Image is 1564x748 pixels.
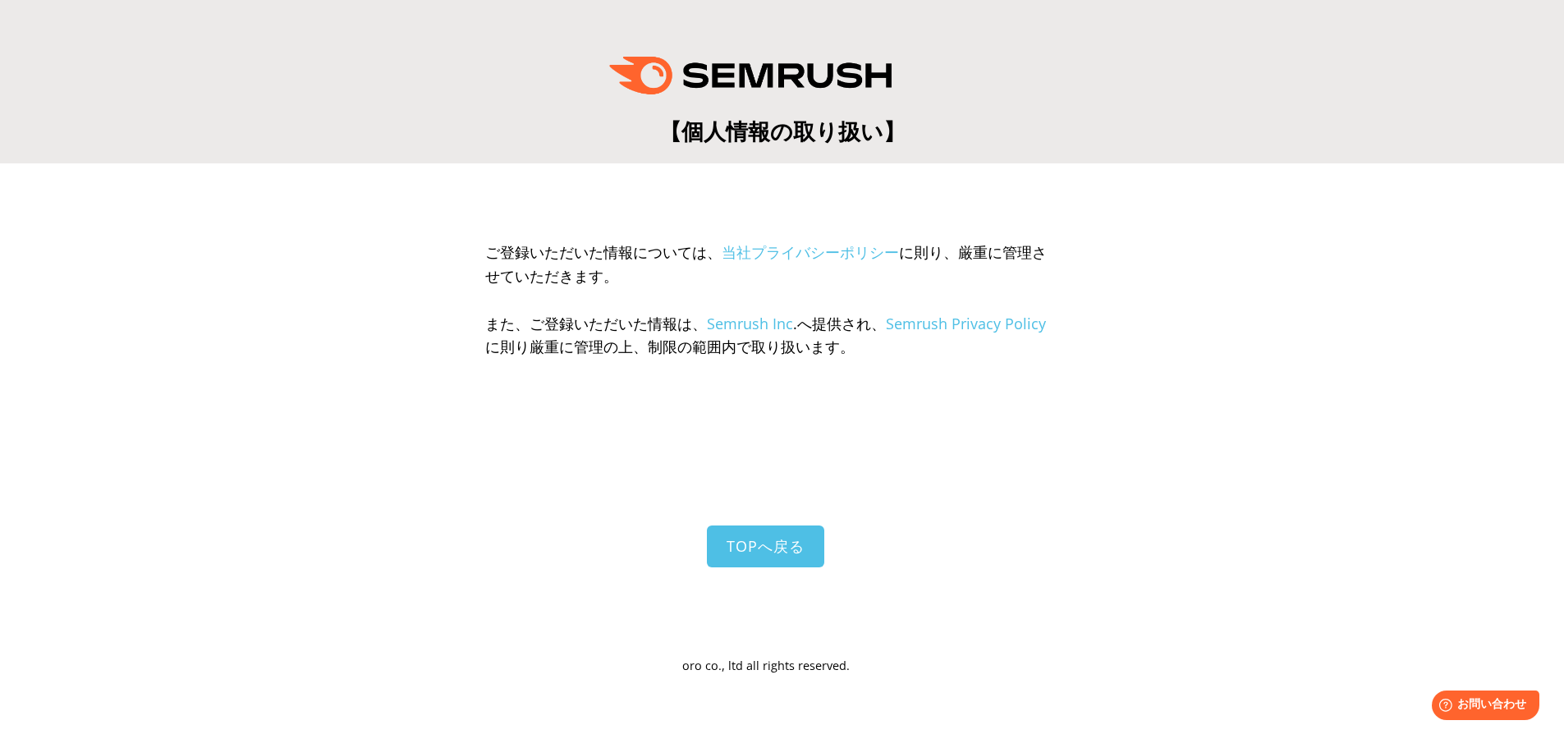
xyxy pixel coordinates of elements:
[727,536,805,556] span: TOPへ戻る
[659,116,906,146] span: 【個人情報の取り扱い】
[485,314,1046,357] span: また、ご登録いただいた情報は、 .へ提供され、 に則り厳重に管理の上、制限の範囲内で取り扱います。
[886,314,1046,333] a: Semrush Privacy Policy
[1418,684,1546,730] iframe: Help widget launcher
[722,242,899,262] a: 当社プライバシーポリシー
[485,242,1047,286] span: ご登録いただいた情報については、 に則り、厳重に管理させていただきます。
[707,314,793,333] a: Semrush Inc
[682,658,850,673] span: oro co., ltd all rights reserved.
[707,525,824,567] a: TOPへ戻る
